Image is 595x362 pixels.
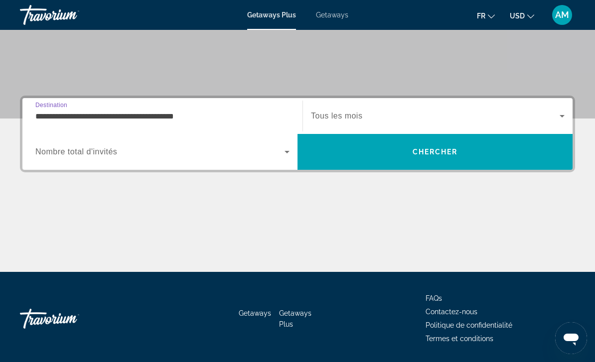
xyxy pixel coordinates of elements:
a: Getaways [316,11,348,19]
iframe: Bouton de lancement de la fenêtre de messagerie [555,322,587,354]
span: AM [555,10,569,20]
a: Getaways Plus [279,309,311,328]
span: Destination [35,102,67,108]
a: Go Home [20,304,120,334]
a: Termes et conditions [426,335,493,343]
span: Tous les mois [311,112,362,120]
span: USD [510,12,525,20]
button: Search [297,134,573,170]
a: Politique de confidentialité [426,321,512,329]
div: Search widget [22,98,573,170]
a: Getaways Plus [247,11,296,19]
span: Chercher [413,148,458,156]
input: Select destination [35,111,290,122]
a: FAQs [426,294,442,302]
button: Change currency [510,8,534,23]
a: Getaways [239,309,271,317]
span: Nombre total d'invités [35,147,117,156]
button: Change language [477,8,495,23]
span: fr [477,12,485,20]
a: Travorium [20,2,120,28]
button: User Menu [549,4,575,25]
a: Contactez-nous [426,308,477,316]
